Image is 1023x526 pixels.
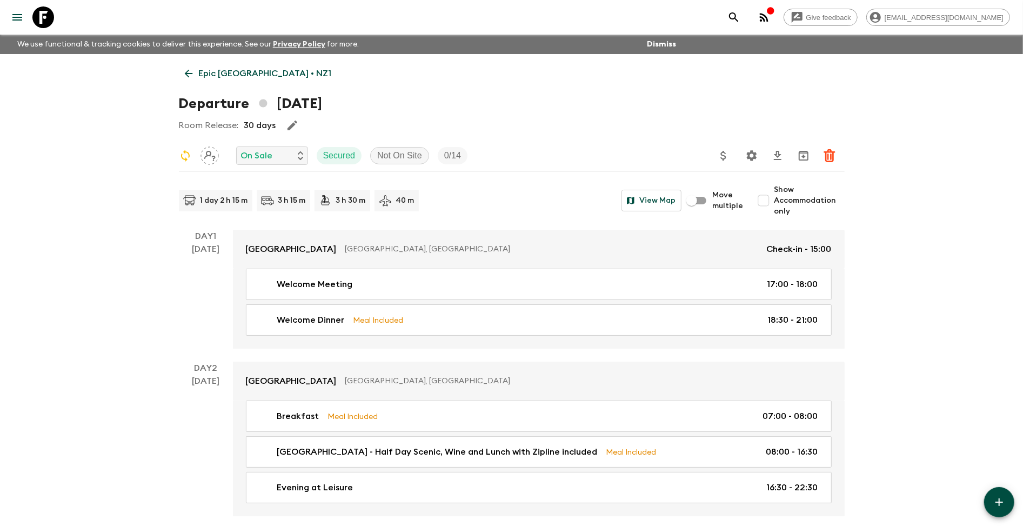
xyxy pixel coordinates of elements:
p: Check-in - 15:00 [767,243,832,256]
p: 1 day 2 h 15 m [200,195,248,206]
a: [GEOGRAPHIC_DATA][GEOGRAPHIC_DATA], [GEOGRAPHIC_DATA] [233,362,845,401]
p: Evening at Leisure [277,481,353,494]
span: Show Accommodation only [774,184,845,217]
button: Delete [819,145,840,167]
a: [GEOGRAPHIC_DATA][GEOGRAPHIC_DATA], [GEOGRAPHIC_DATA]Check-in - 15:00 [233,230,845,269]
div: Trip Fill [438,147,467,164]
a: BreakfastMeal Included07:00 - 08:00 [246,401,832,432]
p: Not On Site [377,149,422,162]
p: [GEOGRAPHIC_DATA] - Half Day Scenic, Wine and Lunch with Zipline included [277,445,598,458]
span: Assign pack leader [200,150,219,158]
p: 3 h 30 m [336,195,366,206]
button: search adventures [723,6,745,28]
p: Meal Included [328,410,378,422]
a: Privacy Policy [273,41,325,48]
p: 3 h 15 m [278,195,306,206]
button: Archive (Completed, Cancelled or Unsynced Departures only) [793,145,814,167]
button: Download CSV [767,145,788,167]
p: 17:00 - 18:00 [767,278,818,291]
div: [DATE] [192,243,219,349]
button: Dismiss [644,37,679,52]
p: Meal Included [353,314,404,326]
span: Move multiple [713,190,744,211]
p: 30 days [244,119,276,132]
button: View Map [621,190,681,211]
svg: Sync Required - Changes detected [179,149,192,162]
p: [GEOGRAPHIC_DATA], [GEOGRAPHIC_DATA] [345,376,823,387]
p: 40 m [396,195,414,206]
p: Day 2 [179,362,233,375]
p: Meal Included [606,446,657,458]
p: 16:30 - 22:30 [767,481,818,494]
div: Not On Site [370,147,429,164]
p: [GEOGRAPHIC_DATA] [246,243,337,256]
div: [EMAIL_ADDRESS][DOMAIN_NAME] [866,9,1010,26]
h1: Departure [DATE] [179,93,322,115]
a: Welcome DinnerMeal Included18:30 - 21:00 [246,304,832,336]
a: Give feedback [784,9,858,26]
p: [GEOGRAPHIC_DATA], [GEOGRAPHIC_DATA] [345,244,758,255]
button: menu [6,6,28,28]
a: Welcome Meeting17:00 - 18:00 [246,269,832,300]
p: Secured [323,149,356,162]
a: Evening at Leisure16:30 - 22:30 [246,472,832,503]
p: Epic [GEOGRAPHIC_DATA] • NZ1 [199,67,332,80]
p: 18:30 - 21:00 [768,314,818,327]
button: Settings [741,145,763,167]
a: Epic [GEOGRAPHIC_DATA] • NZ1 [179,63,338,84]
div: Secured [317,147,362,164]
a: [GEOGRAPHIC_DATA] - Half Day Scenic, Wine and Lunch with Zipline includedMeal Included08:00 - 16:30 [246,436,832,468]
p: Breakfast [277,410,319,423]
div: [DATE] [192,375,219,516]
p: Room Release: [179,119,239,132]
p: 08:00 - 16:30 [766,445,818,458]
span: Give feedback [800,14,857,22]
p: [GEOGRAPHIC_DATA] [246,375,337,388]
span: [EMAIL_ADDRESS][DOMAIN_NAME] [879,14,1009,22]
p: Welcome Meeting [277,278,353,291]
p: We use functional & tracking cookies to deliver this experience. See our for more. [13,35,364,54]
p: On Sale [241,149,273,162]
p: 0 / 14 [444,149,461,162]
p: 07:00 - 08:00 [763,410,818,423]
p: Welcome Dinner [277,314,345,327]
button: Update Price, Early Bird Discount and Costs [713,145,734,167]
p: Day 1 [179,230,233,243]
